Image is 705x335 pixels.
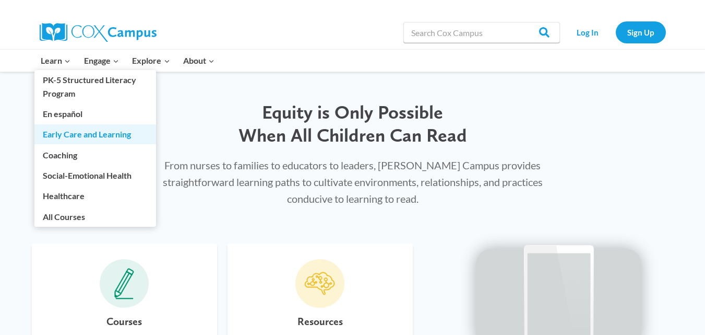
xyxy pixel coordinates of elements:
[565,21,666,43] nav: Secondary Navigation
[77,50,126,72] button: Child menu of Engage
[34,50,78,72] button: Child menu of Learn
[176,50,221,72] button: Child menu of About
[34,50,221,72] nav: Primary Navigation
[106,313,142,330] h6: Courses
[297,313,343,330] h6: Resources
[40,23,157,42] img: Cox Campus
[151,157,555,207] p: From nurses to families to educators to leaders, [PERSON_NAME] Campus provides straightforward le...
[34,166,156,186] a: Social-Emotional Health
[34,70,156,103] a: PK-5 Structured Literacy Program
[34,206,156,226] a: All Courses
[616,21,666,43] a: Sign Up
[126,50,177,72] button: Child menu of Explore
[403,22,560,43] input: Search Cox Campus
[34,186,156,206] a: Healthcare
[34,104,156,124] a: En español
[34,124,156,144] a: Early Care and Learning
[238,101,467,146] span: Equity is Only Possible When All Children Can Read
[34,145,156,165] a: Coaching
[565,21,611,43] a: Log In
